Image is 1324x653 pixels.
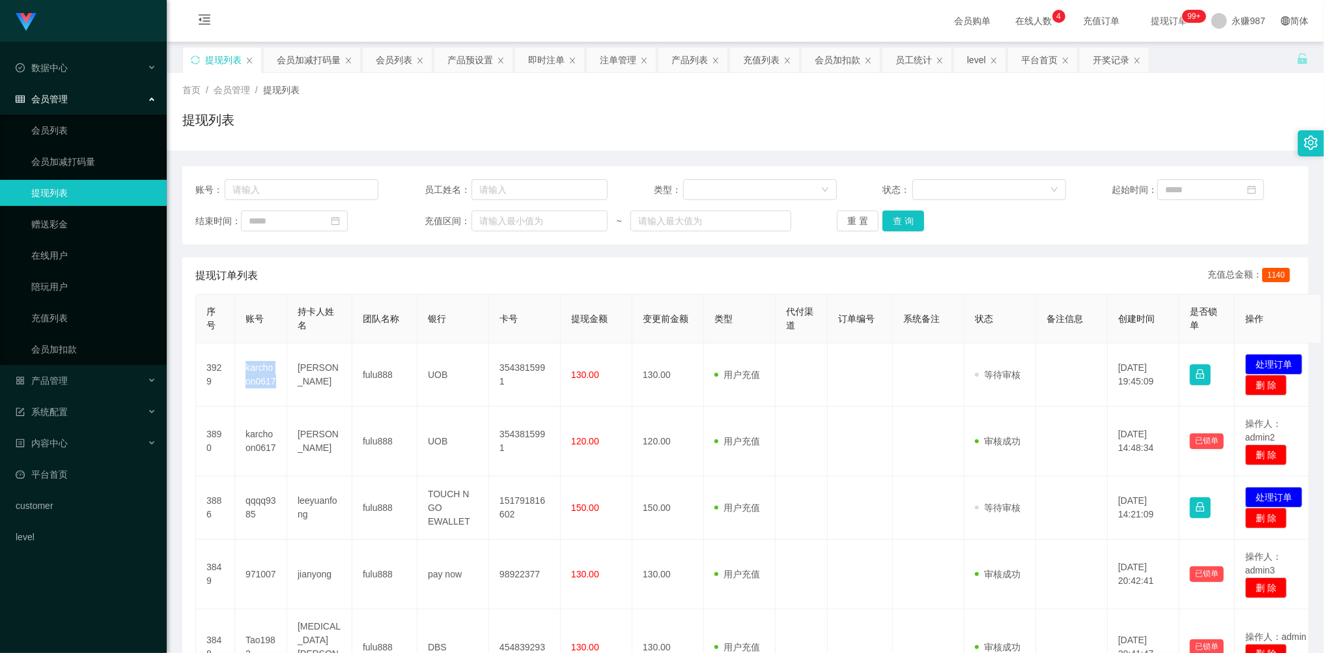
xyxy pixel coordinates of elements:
td: fulu888 [352,476,417,540]
i: 图标: calendar [1247,185,1256,194]
span: / [206,85,208,95]
span: 首页 [182,85,201,95]
a: customer [16,493,156,519]
span: 操作人：admin2 [1245,418,1282,443]
button: 重 置 [837,210,879,231]
i: 图标: close [936,57,944,65]
button: 删 除 [1245,508,1287,529]
span: 150.00 [571,502,599,513]
span: 内容中心 [16,438,68,448]
span: ~ [608,214,630,228]
span: 120.00 [571,436,599,446]
td: 971007 [235,540,287,609]
span: 序号 [206,306,216,330]
a: 在线用户 [31,242,156,268]
td: [DATE] 20:42:41 [1108,540,1179,609]
td: 3929 [196,343,235,407]
span: 充值区间： [425,214,472,228]
i: 图标: close [1062,57,1069,65]
td: [DATE] 14:21:09 [1108,476,1179,540]
span: 持卡人姓名 [298,306,334,330]
i: 图标: close [345,57,352,65]
span: 备注信息 [1047,313,1083,324]
span: 操作人：admin3 [1245,551,1282,575]
td: 3890 [196,407,235,476]
button: 图标: lock [1190,497,1211,518]
div: 即时注单 [528,48,565,72]
td: fulu888 [352,407,417,476]
a: 充值列表 [31,305,156,331]
span: 会员管理 [214,85,250,95]
span: 变更前金额 [643,313,688,324]
div: 注单管理 [600,48,636,72]
div: 员工统计 [895,48,932,72]
button: 已锁单 [1190,433,1224,449]
div: 提现列表 [205,48,242,72]
td: 120.00 [632,407,704,476]
input: 请输入 [225,179,379,200]
td: [PERSON_NAME] [287,407,352,476]
div: 会员加减打码量 [277,48,341,72]
div: 充值总金额： [1207,268,1295,283]
span: 状态 [975,313,993,324]
td: qqqq9385 [235,476,287,540]
i: 图标: down [821,186,829,195]
i: 图标: setting [1304,136,1318,150]
div: 产品列表 [671,48,708,72]
span: 130.00 [571,569,599,579]
span: 130.00 [571,642,599,652]
button: 删 除 [1245,444,1287,465]
td: 151791816602 [489,476,561,540]
i: 图标: appstore-o [16,376,25,385]
td: UOB [417,407,489,476]
span: 在线人数 [1009,16,1059,25]
i: 图标: menu-fold [182,1,227,42]
div: 充值列表 [743,48,780,72]
i: 图标: profile [16,439,25,448]
i: 图标: global [1281,16,1290,25]
h1: 提现列表 [182,110,234,130]
span: 银行 [428,313,446,324]
span: 操作 [1245,313,1263,324]
i: 图标: close [783,57,791,65]
a: 赠送彩金 [31,211,156,237]
i: 图标: close [640,57,648,65]
span: 团队名称 [363,313,399,324]
span: 130.00 [571,370,599,380]
sup: 241 [1182,10,1205,23]
span: 系统配置 [16,407,68,417]
button: 查 询 [882,210,924,231]
i: 图标: close [246,57,253,65]
span: 系统备注 [903,313,940,324]
td: UOB [417,343,489,407]
button: 已锁单 [1190,566,1224,582]
span: 账号： [195,183,225,197]
span: 等待审核 [975,370,1021,380]
i: 图标: table [16,94,25,104]
i: 图标: unlock [1297,53,1308,65]
div: 会员列表 [376,48,412,72]
td: 3886 [196,476,235,540]
input: 请输入 [472,179,608,200]
a: 会员加减打码量 [31,149,156,175]
button: 图标: lock [1190,364,1211,385]
span: 会员管理 [16,94,68,104]
td: karchoon0617 [235,343,287,407]
td: 130.00 [632,540,704,609]
i: 图标: check-circle-o [16,63,25,72]
i: 图标: close [569,57,576,65]
span: 用户充值 [714,370,760,380]
i: 图标: close [990,57,998,65]
img: logo.9652507e.png [16,13,36,31]
i: 图标: close [416,57,424,65]
button: 处理订单 [1245,354,1303,375]
td: [DATE] 14:48:34 [1108,407,1179,476]
span: 审核成功 [975,642,1021,652]
span: 用户充值 [714,502,760,513]
i: 图标: sync [191,55,200,65]
span: 充值订单 [1077,16,1127,25]
a: 图标: dashboard平台首页 [16,461,156,487]
span: 用户充值 [714,436,760,446]
td: 150.00 [632,476,704,540]
div: 平台首页 [1021,48,1058,72]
